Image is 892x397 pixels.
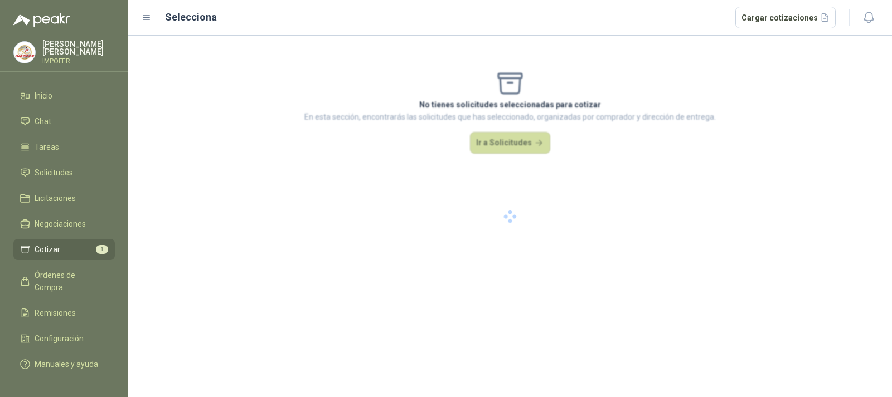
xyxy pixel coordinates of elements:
[42,40,115,56] p: [PERSON_NAME] [PERSON_NAME]
[13,213,115,234] a: Negociaciones
[13,136,115,158] a: Tareas
[13,354,115,375] a: Manuales y ayuda
[35,218,86,230] span: Negociaciones
[42,58,115,65] p: IMPOFER
[35,332,84,345] span: Configuración
[13,111,115,132] a: Chat
[35,358,98,370] span: Manuales y ayuda
[35,90,52,102] span: Inicio
[13,85,115,106] a: Inicio
[13,264,115,298] a: Órdenes de Compra
[35,166,73,179] span: Solicitudes
[35,141,59,153] span: Tareas
[13,162,115,183] a: Solicitudes
[35,192,76,204] span: Licitaciones
[13,328,115,349] a: Configuración
[735,7,836,29] button: Cargar cotizaciones
[13,188,115,209] a: Licitaciones
[165,9,217,25] h2: Selecciona
[14,42,35,63] img: Company Logo
[13,239,115,260] a: Cotizar1
[13,302,115,324] a: Remisiones
[35,269,104,293] span: Órdenes de Compra
[96,245,108,254] span: 1
[13,13,70,27] img: Logo peakr
[35,115,51,128] span: Chat
[35,307,76,319] span: Remisiones
[35,243,60,256] span: Cotizar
